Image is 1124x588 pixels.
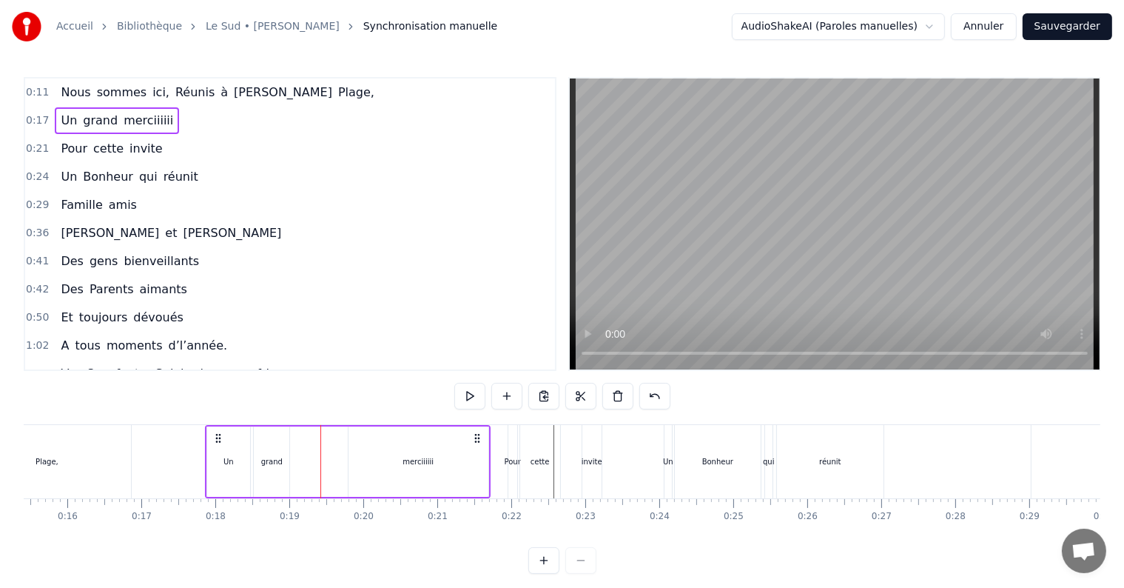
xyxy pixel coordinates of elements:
[59,168,78,185] span: Un
[354,511,374,523] div: 0:20
[73,337,102,354] span: tous
[138,168,159,185] span: qui
[92,140,125,157] span: cette
[26,113,49,128] span: 0:17
[872,511,892,523] div: 0:27
[255,365,323,382] span: frimousses
[363,19,498,34] span: Synchronisation manuelle
[1062,529,1106,573] div: Ouvrir le chat
[56,19,93,34] a: Accueil
[505,456,521,467] div: Pour
[59,337,70,354] span: A
[1023,13,1112,40] button: Sauvegarder
[26,141,49,156] span: 0:21
[502,511,522,523] div: 0:22
[59,224,161,241] span: [PERSON_NAME]
[663,456,673,467] div: Un
[232,84,334,101] span: [PERSON_NAME]
[162,168,200,185] span: réunit
[138,281,189,298] span: aimants
[78,309,129,326] span: toujours
[36,456,58,467] div: Plage,
[195,365,218,382] span: des
[206,511,226,523] div: 0:18
[128,140,164,157] span: invite
[26,310,49,325] span: 0:50
[946,511,966,523] div: 0:28
[724,511,744,523] div: 0:25
[132,511,152,523] div: 0:17
[122,112,175,129] span: merciiiiii
[59,140,89,157] span: Pour
[58,511,78,523] div: 0:16
[26,254,49,269] span: 0:41
[798,511,818,523] div: 0:26
[88,253,119,270] span: gens
[26,198,49,213] span: 0:29
[819,456,841,467] div: réunit
[26,226,49,241] span: 0:36
[167,337,229,354] span: d’l’année.
[164,224,178,241] span: et
[206,19,340,34] a: Le Sud • [PERSON_NAME]
[99,365,150,382] span: enfants,
[154,365,192,382] span: Suivis
[122,253,201,270] span: bienveillants
[26,338,49,353] span: 1:02
[26,367,49,381] span: 1:16
[702,456,733,467] div: Bonheur
[221,365,252,382] span: onze
[1094,511,1114,523] div: 0:30
[181,224,283,241] span: [PERSON_NAME]
[59,84,92,101] span: Nous
[81,168,135,185] span: Bonheur
[59,196,104,213] span: Famille
[56,19,497,34] nav: breadcrumb
[403,456,434,467] div: merciiiiii
[1020,511,1040,523] div: 0:29
[280,511,300,523] div: 0:19
[132,309,185,326] span: dévoués
[219,84,229,101] span: à
[26,282,49,297] span: 0:42
[576,511,596,523] div: 0:23
[59,309,74,326] span: Et
[261,456,283,467] div: grand
[117,19,182,34] a: Bibliothèque
[763,456,774,467] div: qui
[105,337,164,354] span: moments
[151,84,171,101] span: ici,
[59,365,83,382] span: Vos
[337,84,376,101] span: Plage,
[951,13,1016,40] button: Annuler
[12,12,41,41] img: youka
[95,84,148,101] span: sommes
[650,511,670,523] div: 0:24
[59,253,85,270] span: Des
[428,511,448,523] div: 0:21
[107,196,138,213] span: amis
[223,456,234,467] div: Un
[531,456,550,467] div: cette
[26,85,49,100] span: 0:11
[582,456,602,467] div: invite
[86,365,96,382] span: 3
[88,281,135,298] span: Parents
[81,112,119,129] span: grand
[59,112,78,129] span: Un
[174,84,216,101] span: Réunis
[26,170,49,184] span: 0:24
[59,281,85,298] span: Des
